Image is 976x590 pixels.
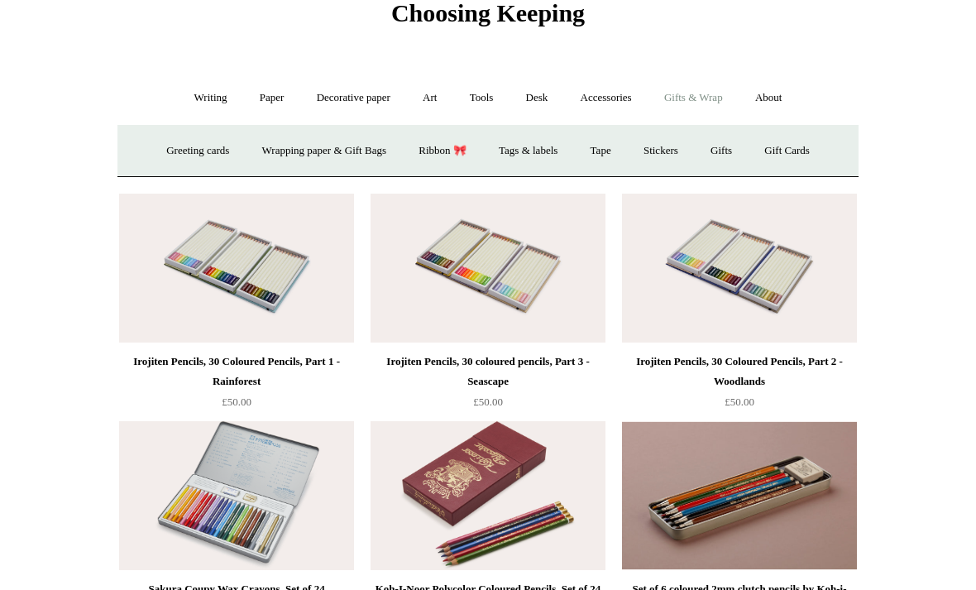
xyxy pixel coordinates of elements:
[484,129,572,173] a: Tags & labels
[151,129,244,173] a: Greeting cards
[626,352,853,391] div: Irojiten Pencils, 30 Coloured Pencils, Part 2 - Woodlands
[725,396,754,408] span: £50.00
[371,194,605,343] a: Irojiten Pencils, 30 coloured pencils, Part 3 - Seascape Irojiten Pencils, 30 coloured pencils, P...
[740,76,797,120] a: About
[371,421,605,570] a: Koh-I-Noor Polycolor Coloured Pencils, Set of 24 Koh-I-Noor Polycolor Coloured Pencils, Set of 24
[371,194,605,343] img: Irojiten Pencils, 30 coloured pencils, Part 3 - Seascape
[749,129,825,173] a: Gift Cards
[408,76,452,120] a: Art
[119,194,354,343] img: Irojiten Pencils, 30 Coloured Pencils, Part 1 - Rainforest
[566,76,647,120] a: Accessories
[622,421,857,570] img: Set of 6 coloured 2mm clutch pencils by Koh-i-Noor
[119,194,354,343] a: Irojiten Pencils, 30 Coloured Pencils, Part 1 - Rainforest Irojiten Pencils, 30 Coloured Pencils,...
[391,12,585,24] a: Choosing Keeping
[404,129,481,173] a: Ribbon 🎀
[245,76,299,120] a: Paper
[123,352,350,391] div: Irojiten Pencils, 30 Coloured Pencils, Part 1 - Rainforest
[696,129,747,173] a: Gifts
[622,421,857,570] a: Set of 6 coloured 2mm clutch pencils by Koh-i-Noor Set of 6 coloured 2mm clutch pencils by Koh-i-...
[649,76,738,120] a: Gifts & Wrap
[302,76,405,120] a: Decorative paper
[375,352,601,391] div: Irojiten Pencils, 30 coloured pencils, Part 3 - Seascape
[179,76,242,120] a: Writing
[629,129,693,173] a: Stickers
[247,129,401,173] a: Wrapping paper & Gift Bags
[119,352,354,420] a: Irojiten Pencils, 30 Coloured Pencils, Part 1 - Rainforest £50.00
[622,194,857,343] a: Irojiten Pencils, 30 Coloured Pencils, Part 2 - Woodlands Irojiten Pencils, 30 Coloured Pencils, ...
[473,396,503,408] span: £50.00
[222,396,251,408] span: £50.00
[119,421,354,570] img: Sakura Coupy Wax Crayons, Set of 24
[119,421,354,570] a: Sakura Coupy Wax Crayons, Set of 24 Sakura Coupy Wax Crayons, Set of 24
[576,129,626,173] a: Tape
[371,352,605,420] a: Irojiten Pencils, 30 coloured pencils, Part 3 - Seascape £50.00
[511,76,563,120] a: Desk
[622,194,857,343] img: Irojiten Pencils, 30 Coloured Pencils, Part 2 - Woodlands
[371,421,605,570] img: Koh-I-Noor Polycolor Coloured Pencils, Set of 24
[622,352,857,420] a: Irojiten Pencils, 30 Coloured Pencils, Part 2 - Woodlands £50.00
[455,76,509,120] a: Tools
